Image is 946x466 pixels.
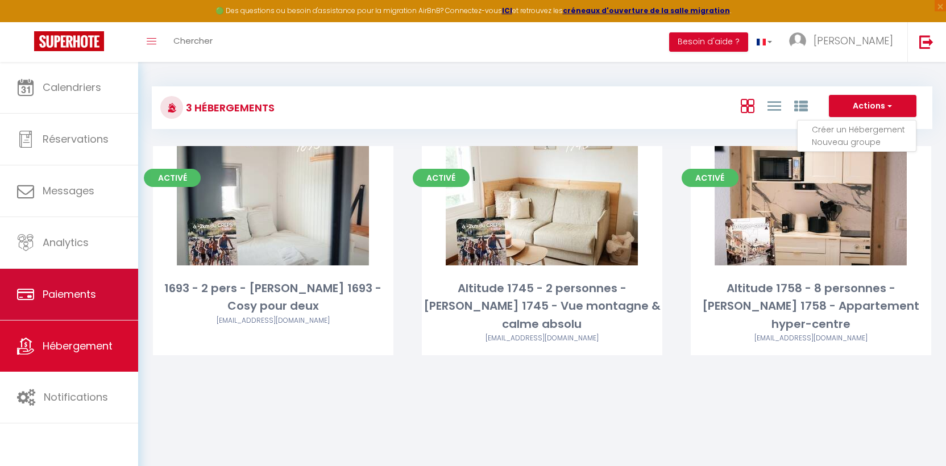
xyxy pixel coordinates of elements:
[789,32,806,49] img: ...
[43,184,94,198] span: Messages
[829,95,916,118] button: Actions
[814,34,893,48] span: [PERSON_NAME]
[43,80,101,94] span: Calendriers
[9,5,43,39] button: Ouvrir le widget de chat LiveChat
[34,31,104,51] img: Super Booking
[691,280,931,333] div: Altitude 1758 - 8 personnes - [PERSON_NAME] 1758 - Appartement hyper-centre
[144,169,201,187] span: Activé
[43,339,113,353] span: Hébergement
[669,32,748,52] button: Besoin d'aide ?
[44,390,108,404] span: Notifications
[165,22,221,62] a: Chercher
[173,35,213,47] span: Chercher
[43,287,96,301] span: Paiements
[422,280,662,333] div: Altitude 1745 - 2 personnes - [PERSON_NAME] 1745 - Vue montagne & calme absolu
[781,22,907,62] a: ... [PERSON_NAME]
[413,169,470,187] span: Activé
[183,95,275,120] h3: 3 Hébergements
[153,280,393,315] div: 1693 - 2 pers - [PERSON_NAME] 1693 - Cosy pour deux
[794,96,808,115] a: Vue par Groupe
[682,169,738,187] span: Activé
[691,333,931,344] div: Airbnb
[153,315,393,326] div: Airbnb
[43,235,89,249] span: Analytics
[422,333,662,344] div: Airbnb
[43,132,109,146] span: Réservations
[812,123,916,136] li: Créer un Hébergement
[502,6,512,15] a: ICI
[741,96,754,115] a: Vue en Box
[767,96,781,115] a: Vue en Liste
[563,6,730,15] a: créneaux d'ouverture de la salle migration
[919,35,933,49] img: logout
[812,136,916,148] li: Nouveau groupe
